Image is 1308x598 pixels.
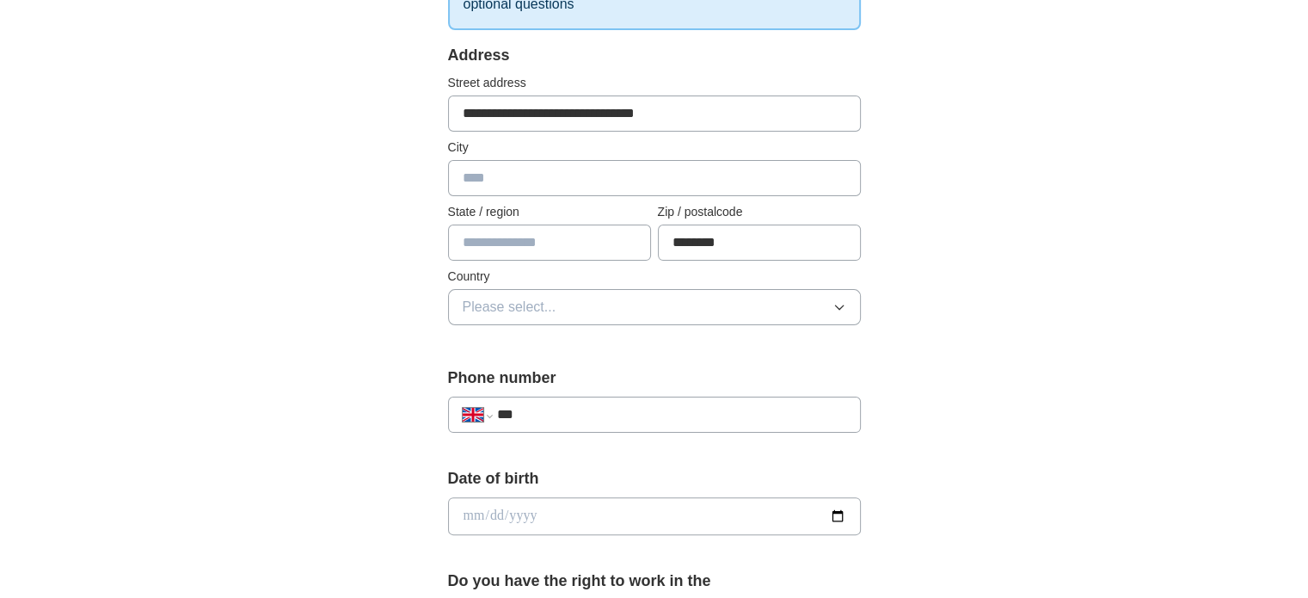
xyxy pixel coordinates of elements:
div: Address [448,44,861,67]
label: City [448,139,861,157]
label: Street address [448,74,861,92]
label: Date of birth [448,467,861,490]
label: Country [448,268,861,286]
span: Please select... [463,297,556,317]
label: Phone number [448,367,861,390]
label: State / region [448,203,651,221]
button: Please select... [448,289,861,325]
label: Zip / postalcode [658,203,861,221]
